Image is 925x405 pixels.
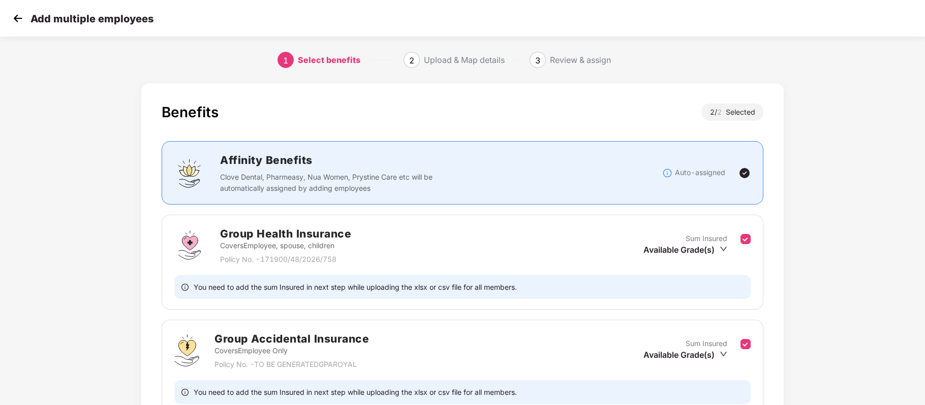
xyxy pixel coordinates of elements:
img: svg+xml;base64,PHN2ZyBpZD0iR3JvdXBfSGVhbHRoX0luc3VyYW5jZSIgZGF0YS1uYW1lPSJHcm91cCBIZWFsdGggSW5zdX... [174,230,205,260]
p: Sum Insured [686,233,727,244]
span: 2 [717,108,726,116]
div: Review & assign [550,52,611,68]
span: down [720,350,727,358]
p: Covers Employee Only [214,345,369,356]
h2: Group Health Insurance [220,225,351,242]
img: svg+xml;base64,PHN2ZyBpZD0iVGljay0yNHgyNCIgeG1sbnM9Imh0dHA6Ly93d3cudzMub3JnLzIwMDAvc3ZnIiB3aWR0aD... [738,167,751,179]
p: Covers Employee, spouse, children [220,240,351,251]
div: Available Grade(s) [643,349,727,360]
span: 2 [409,55,414,65]
p: Sum Insured [686,338,727,349]
span: 3 [535,55,540,65]
span: down [720,245,727,253]
p: Auto-assigned [675,167,725,178]
p: Policy No. - TO BE GENERATEDGPAROYAL [214,359,369,370]
span: You need to add the sum Insured in next step while uploading the xlsx or csv file for all members. [194,387,517,397]
h2: Group Accidental Insurance [214,330,369,347]
h2: Affinity Benefits [220,152,585,168]
span: You need to add the sum Insured in next step while uploading the xlsx or csv file for all members. [194,282,517,292]
img: svg+xml;base64,PHN2ZyB4bWxucz0iaHR0cDovL3d3dy53My5vcmcvMjAwMC9zdmciIHdpZHRoPSI0OS4zMjEiIGhlaWdodD... [174,334,199,366]
img: svg+xml;base64,PHN2ZyBpZD0iSW5mb18tXzMyeDMyIiBkYXRhLW5hbWU9IkluZm8gLSAzMngzMiIgeG1sbnM9Imh0dHA6Ly... [662,168,672,178]
div: Upload & Map details [424,52,505,68]
p: Add multiple employees [30,13,153,25]
div: 2 / Selected [702,104,763,121]
p: Policy No. - 171900/48/2026/758 [220,254,351,265]
div: Available Grade(s) [643,244,727,255]
img: svg+xml;base64,PHN2ZyBpZD0iQWZmaW5pdHlfQmVuZWZpdHMiIGRhdGEtbmFtZT0iQWZmaW5pdHkgQmVuZWZpdHMiIHhtbG... [174,158,205,188]
span: info-circle [181,387,189,397]
span: 1 [283,55,288,65]
p: Clove Dental, Pharmeasy, Nua Women, Prystine Care etc will be automatically assigned by adding em... [220,172,439,194]
div: Benefits [162,104,219,121]
img: svg+xml;base64,PHN2ZyB4bWxucz0iaHR0cDovL3d3dy53My5vcmcvMjAwMC9zdmciIHdpZHRoPSIzMCIgaGVpZ2h0PSIzMC... [10,11,25,26]
div: Select benefits [298,52,360,68]
span: info-circle [181,282,189,292]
